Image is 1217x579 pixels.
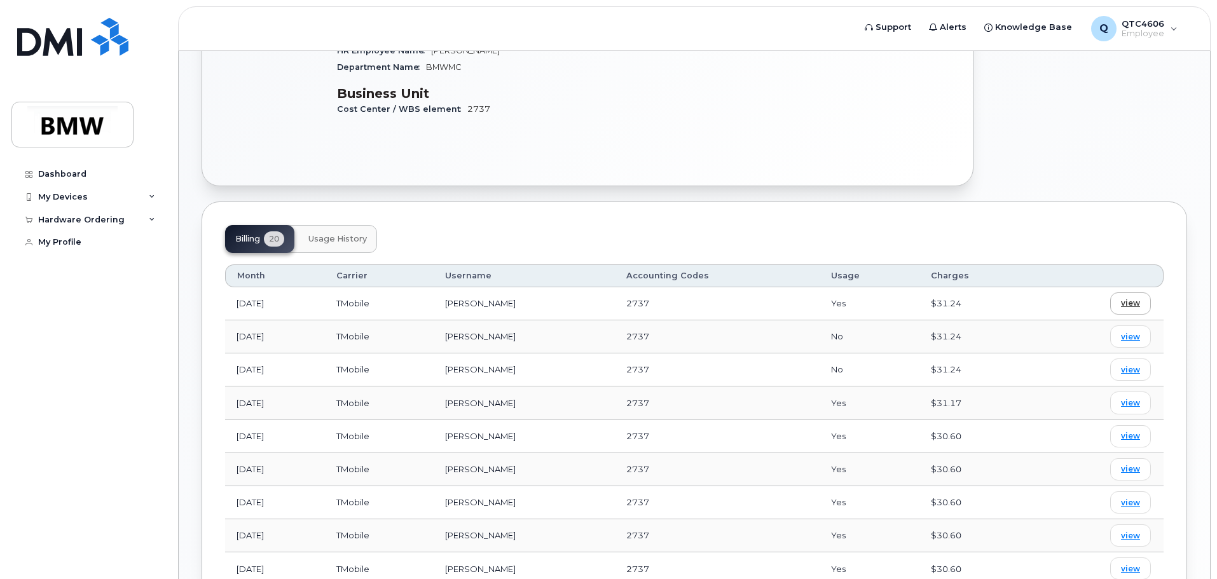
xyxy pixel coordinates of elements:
[325,519,434,552] td: TMobile
[225,320,325,353] td: [DATE]
[626,298,649,308] span: 2737
[1110,392,1151,414] a: view
[820,453,919,486] td: Yes
[434,264,615,287] th: Username
[337,62,426,72] span: Department Name
[1099,21,1108,36] span: Q
[919,264,1038,287] th: Charges
[626,431,649,441] span: 2737
[434,420,615,453] td: [PERSON_NAME]
[820,287,919,320] td: Yes
[1110,292,1151,315] a: view
[931,463,1026,475] div: $30.60
[225,264,325,287] th: Month
[940,21,966,34] span: Alerts
[434,519,615,552] td: [PERSON_NAME]
[820,386,919,419] td: Yes
[434,486,615,519] td: [PERSON_NAME]
[308,234,367,244] span: Usage History
[225,420,325,453] td: [DATE]
[1110,524,1151,547] a: view
[325,320,434,353] td: TMobile
[225,453,325,486] td: [DATE]
[626,564,649,574] span: 2737
[931,297,1026,310] div: $31.24
[1121,563,1140,575] span: view
[325,453,434,486] td: TMobile
[931,563,1026,575] div: $30.60
[931,430,1026,442] div: $30.60
[626,398,649,408] span: 2737
[1121,364,1140,376] span: view
[920,15,975,40] a: Alerts
[931,496,1026,508] div: $30.60
[1122,18,1164,29] span: QTC4606
[820,519,919,552] td: Yes
[1121,297,1140,309] span: view
[1110,358,1151,381] a: view
[626,497,649,507] span: 2737
[325,353,434,386] td: TMobile
[225,386,325,419] td: [DATE]
[225,353,325,386] td: [DATE]
[1122,29,1164,39] span: Employee
[434,386,615,419] td: [PERSON_NAME]
[325,420,434,453] td: TMobile
[434,320,615,353] td: [PERSON_NAME]
[337,86,636,101] h3: Business Unit
[975,15,1081,40] a: Knowledge Base
[434,453,615,486] td: [PERSON_NAME]
[1121,331,1140,343] span: view
[337,104,467,114] span: Cost Center / WBS element
[1121,530,1140,542] span: view
[1110,491,1151,514] a: view
[1121,497,1140,508] span: view
[626,331,649,341] span: 2737
[1110,458,1151,480] a: view
[931,529,1026,542] div: $30.60
[626,364,649,374] span: 2737
[626,464,649,474] span: 2737
[325,264,434,287] th: Carrier
[856,15,920,40] a: Support
[615,264,820,287] th: Accounting Codes
[225,486,325,519] td: [DATE]
[820,353,919,386] td: No
[337,46,431,55] span: HR Employee Name
[626,530,649,540] span: 2737
[1110,325,1151,348] a: view
[431,46,500,55] span: [PERSON_NAME]
[225,519,325,552] td: [DATE]
[876,21,911,34] span: Support
[434,287,615,320] td: [PERSON_NAME]
[467,104,490,114] span: 2737
[820,486,919,519] td: Yes
[931,397,1026,409] div: $31.17
[225,287,325,320] td: [DATE]
[820,320,919,353] td: No
[426,62,462,72] span: BMWMC
[325,287,434,320] td: TMobile
[820,420,919,453] td: Yes
[820,264,919,287] th: Usage
[1110,425,1151,447] a: view
[995,21,1072,34] span: Knowledge Base
[1121,397,1140,409] span: view
[931,364,1026,376] div: $31.24
[1082,16,1186,41] div: QTC4606
[1162,524,1207,569] iframe: Messenger Launcher
[434,353,615,386] td: [PERSON_NAME]
[325,486,434,519] td: TMobile
[931,330,1026,343] div: $31.24
[1121,430,1140,442] span: view
[325,386,434,419] td: TMobile
[1121,463,1140,475] span: view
